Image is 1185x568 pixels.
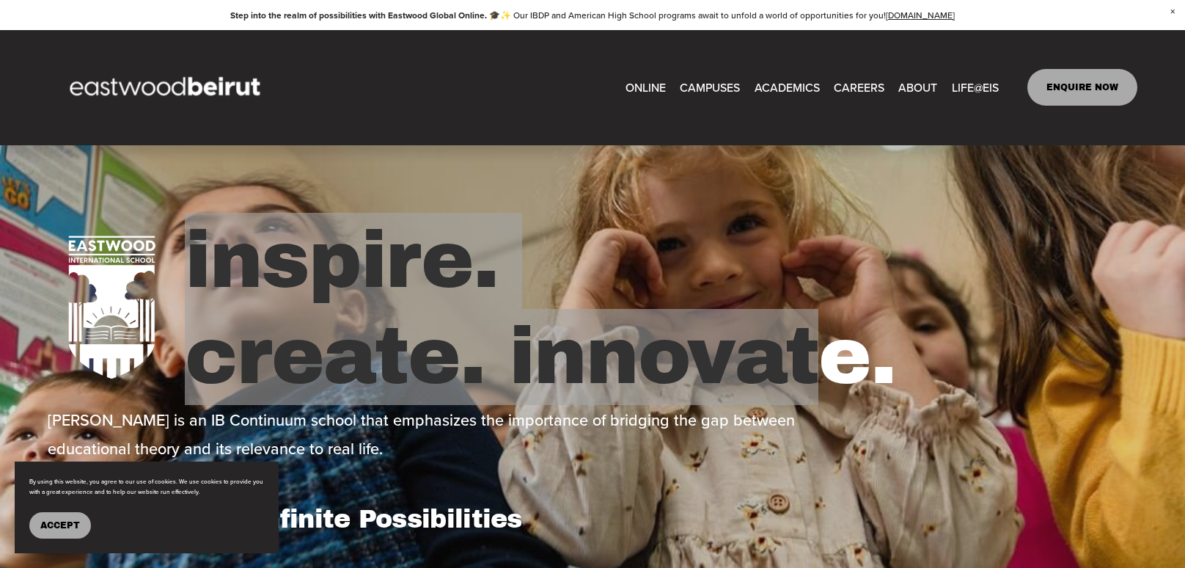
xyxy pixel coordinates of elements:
[898,77,937,98] span: ABOUT
[680,77,740,98] span: CAMPUSES
[29,476,264,498] p: By using this website, you agree to our use of cookies. We use cookies to provide you with a grea...
[952,76,999,99] a: folder dropdown
[48,503,589,534] h1: One IB School, Infinite Possibilities
[1027,69,1138,106] a: ENQUIRE NOW
[898,76,937,99] a: folder dropdown
[680,76,740,99] a: folder dropdown
[886,9,955,21] a: [DOMAIN_NAME]
[755,76,820,99] a: folder dropdown
[834,76,884,99] a: CAREERS
[48,50,287,125] img: EastwoodIS Global Site
[185,213,1138,405] h1: inspire. create. innovate.
[15,462,279,553] section: Cookie banner
[29,512,91,539] button: Accept
[625,76,666,99] a: ONLINE
[755,77,820,98] span: ACADEMICS
[40,520,80,531] span: Accept
[48,406,818,463] p: [PERSON_NAME] is an IB Continuum school that emphasizes the importance of bridging the gap betwee...
[952,77,999,98] span: LIFE@EIS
